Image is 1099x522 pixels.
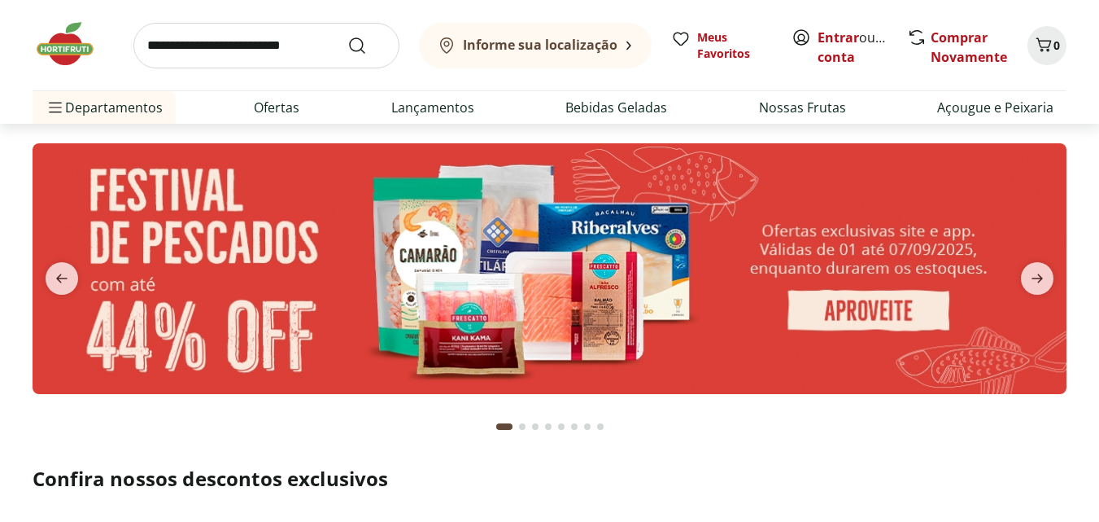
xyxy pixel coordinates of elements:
[391,98,474,117] a: Lançamentos
[529,407,542,446] button: Go to page 3 from fs-carousel
[697,29,772,62] span: Meus Favoritos
[347,36,386,55] button: Submit Search
[46,88,65,127] button: Menu
[581,407,594,446] button: Go to page 7 from fs-carousel
[1053,37,1060,53] span: 0
[931,29,1007,66] a: Comprar Novamente
[937,98,1053,117] a: Açougue e Peixaria
[33,143,1066,394] img: pescados
[33,466,1066,492] h2: Confira nossos descontos exclusivos
[419,23,652,68] button: Informe sua localização
[568,407,581,446] button: Go to page 6 from fs-carousel
[818,29,907,66] a: Criar conta
[818,28,890,67] span: ou
[1008,262,1066,295] button: next
[671,29,772,62] a: Meus Favoritos
[516,407,529,446] button: Go to page 2 from fs-carousel
[33,20,114,68] img: Hortifruti
[1027,26,1066,65] button: Carrinho
[493,407,516,446] button: Current page from fs-carousel
[463,36,617,54] b: Informe sua localização
[254,98,299,117] a: Ofertas
[555,407,568,446] button: Go to page 5 from fs-carousel
[818,29,859,46] a: Entrar
[565,98,667,117] a: Bebidas Geladas
[759,98,846,117] a: Nossas Frutas
[33,262,91,295] button: previous
[46,88,163,127] span: Departamentos
[594,407,607,446] button: Go to page 8 from fs-carousel
[542,407,555,446] button: Go to page 4 from fs-carousel
[133,23,399,68] input: search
